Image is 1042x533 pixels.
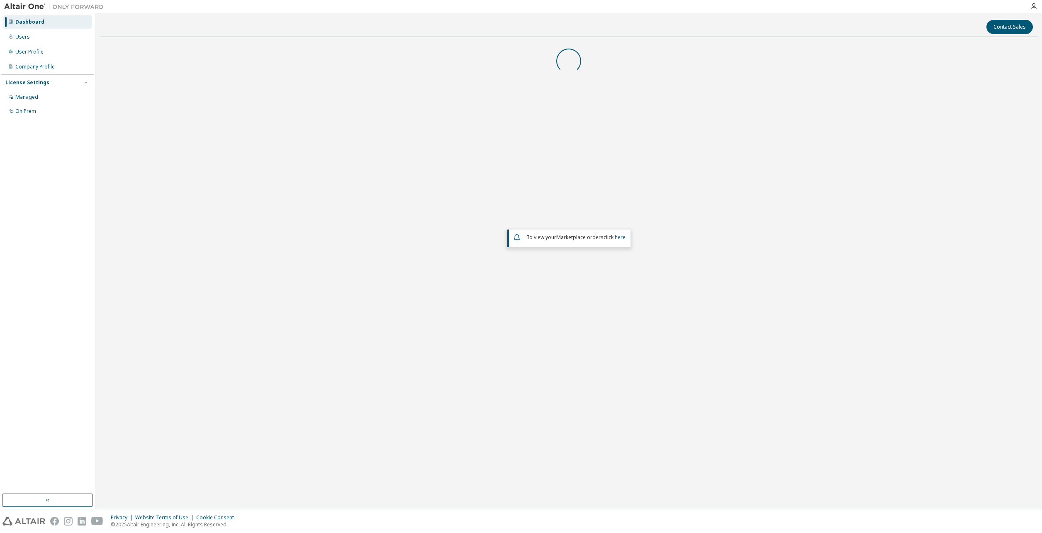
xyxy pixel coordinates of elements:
div: Managed [15,94,38,100]
div: License Settings [5,79,49,86]
a: here [615,234,626,241]
span: To view your click [526,234,626,241]
div: Dashboard [15,19,44,25]
div: Company Profile [15,64,55,70]
img: facebook.svg [50,517,59,526]
div: Website Terms of Use [135,514,196,521]
button: Contact Sales [986,20,1033,34]
img: instagram.svg [64,517,73,526]
div: User Profile [15,49,44,55]
div: Privacy [111,514,135,521]
div: Users [15,34,30,40]
img: linkedin.svg [78,517,86,526]
em: Marketplace orders [556,234,604,241]
p: © 2025 Altair Engineering, Inc. All Rights Reserved. [111,521,239,528]
div: On Prem [15,108,36,115]
img: altair_logo.svg [2,517,45,526]
img: youtube.svg [91,517,103,526]
img: Altair One [4,2,108,11]
div: Cookie Consent [196,514,239,521]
